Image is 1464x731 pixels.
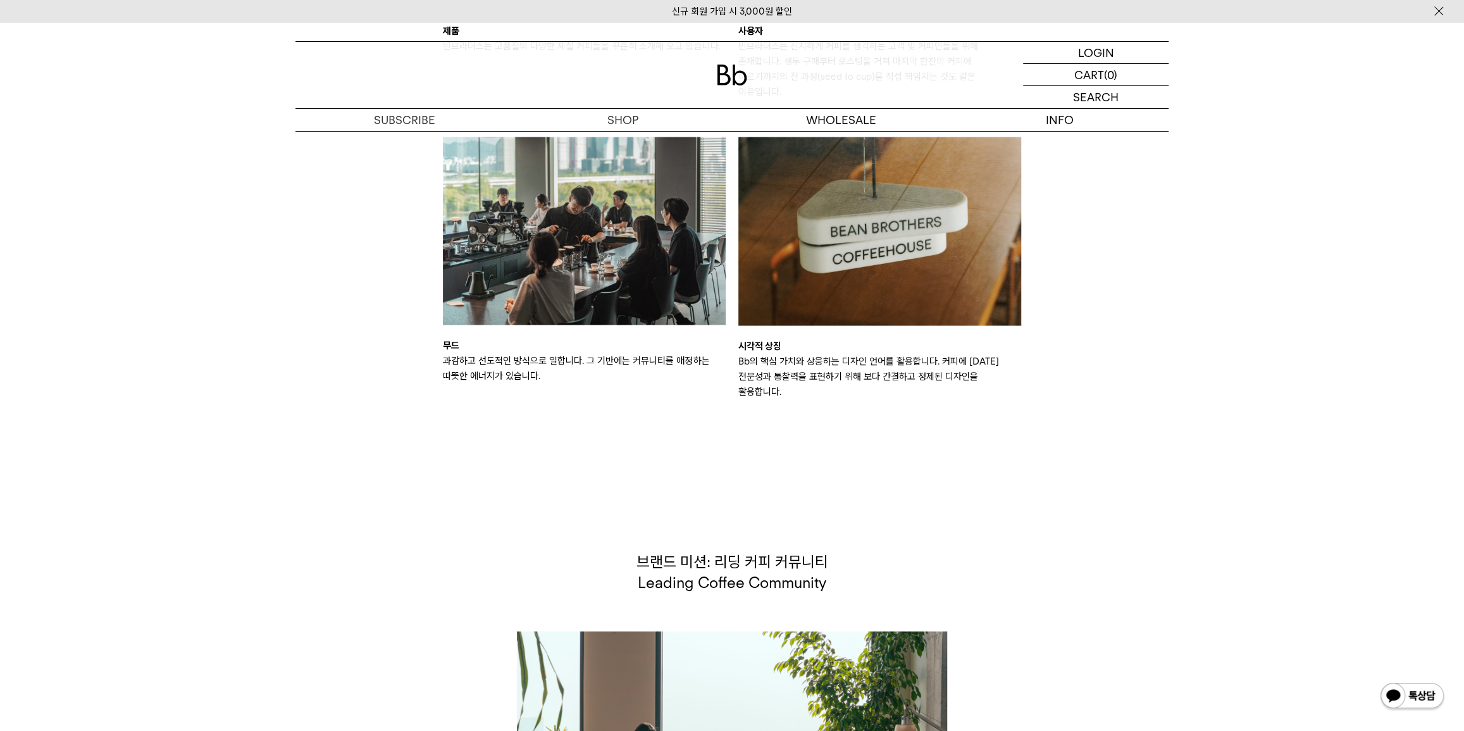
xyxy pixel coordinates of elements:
p: 무드 [443,338,726,353]
a: CART (0) [1023,64,1169,86]
a: 신규 회원 가입 시 3,000원 할인 [672,6,792,17]
p: 브랜드 미션: 리딩 커피 커뮤니티 Leading Coffee Community [517,551,947,594]
p: 과감하고 선도적인 방식으로 일합니다. 그 기반에는 커뮤니티를 애정하는 따뜻한 에너지가 있습니다. [443,353,726,384]
a: SUBSCRIBE [295,109,514,131]
p: 시각적 상징 [738,339,1021,354]
img: 로고 [717,65,747,85]
p: CART [1074,64,1104,85]
p: (0) [1104,64,1117,85]
p: SEARCH [1073,86,1119,108]
img: 카카오톡 채널 1:1 채팅 버튼 [1379,682,1445,712]
p: Bb의 핵심 가치와 상응하는 디자인 언어를 활용합니다. 커피에 [DATE] 전문성과 통찰력을 표현하기 위해 보다 간결하고 정제된 디자인을 활용합니다. [738,354,1021,399]
a: LOGIN [1023,42,1169,64]
a: SHOP [514,109,732,131]
p: WHOLESALE [732,109,950,131]
p: LOGIN [1078,42,1114,63]
p: INFO [950,109,1169,131]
